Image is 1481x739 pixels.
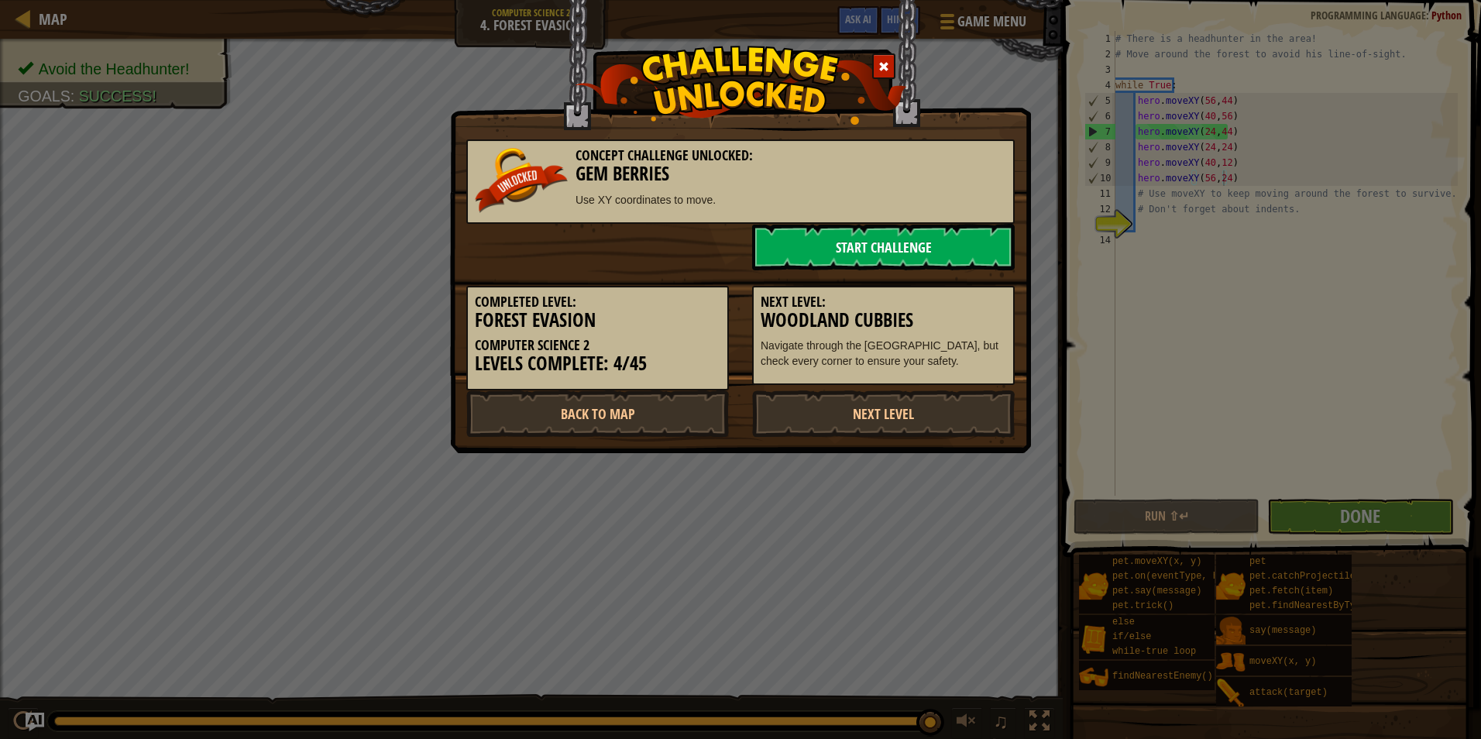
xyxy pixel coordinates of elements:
[752,224,1015,270] a: Start Challenge
[475,338,720,353] h5: Computer Science 2
[475,353,720,374] h3: Levels Complete: 4/45
[475,192,1006,208] p: Use XY coordinates to move.
[752,390,1015,437] a: Next Level
[576,146,753,165] span: Concept Challenge Unlocked:
[466,390,729,437] a: Back to Map
[475,163,1006,184] h3: Gem Berries
[761,294,1006,310] h5: Next Level:
[761,338,1006,369] p: Navigate through the [GEOGRAPHIC_DATA], but check every corner to ensure your safety.
[575,46,907,125] img: challenge_unlocked.png
[475,148,568,213] img: unlocked_banner.png
[475,310,720,331] h3: Forest Evasion
[761,310,1006,331] h3: Woodland Cubbies
[475,294,720,310] h5: Completed Level:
